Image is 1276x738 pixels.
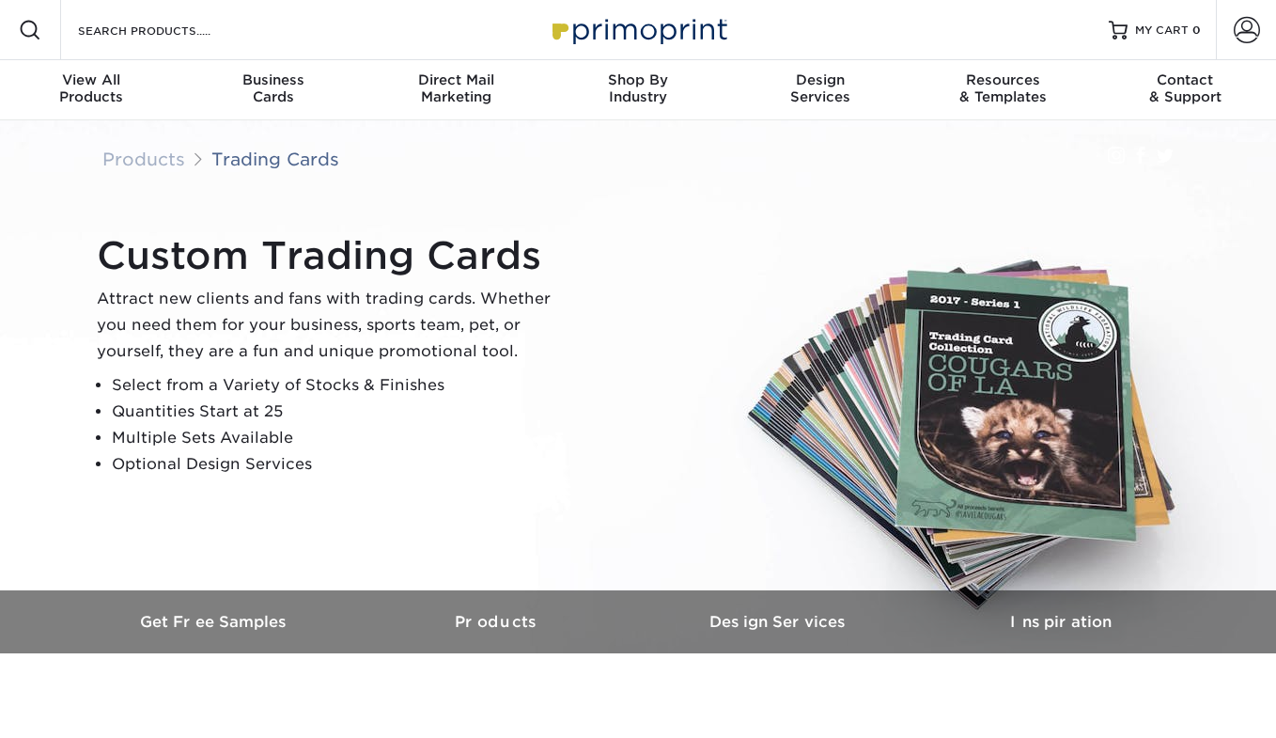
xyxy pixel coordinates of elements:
[182,60,365,120] a: BusinessCards
[544,9,732,50] img: Primoprint
[182,71,365,105] div: Cards
[729,71,911,105] div: Services
[365,71,547,88] span: Direct Mail
[547,71,729,88] span: Shop By
[638,590,920,653] a: Design Services
[356,613,638,631] h3: Products
[365,71,547,105] div: Marketing
[112,425,567,451] li: Multiple Sets Available
[182,71,365,88] span: Business
[920,613,1202,631] h3: Inspiration
[112,372,567,399] li: Select from a Variety of Stocks & Finishes
[356,590,638,653] a: Products
[1192,24,1201,37] span: 0
[365,60,547,120] a: Direct MailMarketing
[76,19,259,41] input: SEARCH PRODUCTS.....
[97,286,567,365] p: Attract new clients and fans with trading cards. Whether you need them for your business, sports ...
[1135,23,1189,39] span: MY CART
[911,71,1094,88] span: Resources
[911,60,1094,120] a: Resources& Templates
[1094,71,1276,88] span: Contact
[112,451,567,478] li: Optional Design Services
[920,590,1202,653] a: Inspiration
[74,613,356,631] h3: Get Free Samples
[1094,60,1276,120] a: Contact& Support
[911,71,1094,105] div: & Templates
[74,590,356,653] a: Get Free Samples
[638,613,920,631] h3: Design Services
[112,399,567,425] li: Quantities Start at 25
[547,71,729,105] div: Industry
[102,149,185,169] a: Products
[729,60,911,120] a: DesignServices
[1094,71,1276,105] div: & Support
[547,60,729,120] a: Shop ByIndustry
[97,233,567,278] h1: Custom Trading Cards
[729,71,911,88] span: Design
[211,149,339,169] a: Trading Cards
